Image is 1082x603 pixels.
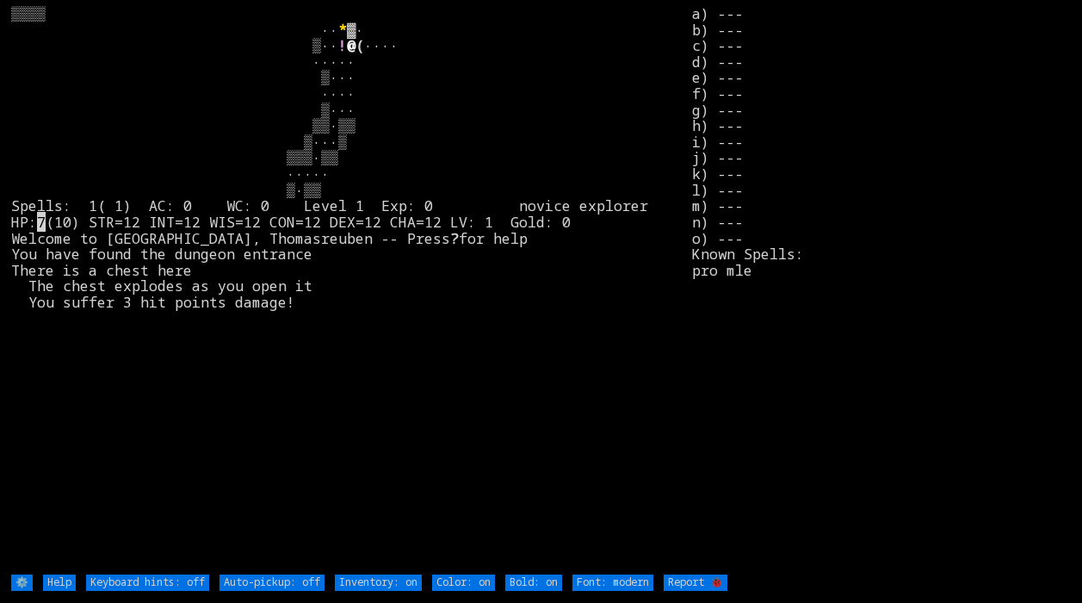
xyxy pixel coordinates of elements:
font: @ [347,35,356,55]
input: Inventory: on [335,575,422,591]
input: Help [43,575,76,591]
mark: 7 [37,212,46,232]
b: ? [450,228,459,248]
stats: a) --- b) --- c) --- d) --- e) --- f) --- g) --- h) --- i) --- j) --- k) --- l) --- m) --- n) ---... [692,6,1071,573]
input: Color: on [432,575,495,591]
input: Report 🐞 [664,575,727,591]
font: ( [356,35,364,55]
font: ! [338,35,347,55]
larn: ▒▒▒▒ ·· ▓· ▒·· ···· ····· ▒··· ···· ▒··· ▒▒·▒▒ ▒···▒ ▒▒▒·▒▒ ····· ▒·▒▒ Spells: 1( 1) AC: 0 WC: 0 ... [11,6,693,573]
input: Auto-pickup: off [219,575,325,591]
input: ⚙️ [11,575,33,591]
input: Keyboard hints: off [86,575,209,591]
input: Bold: on [505,575,562,591]
input: Font: modern [572,575,653,591]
